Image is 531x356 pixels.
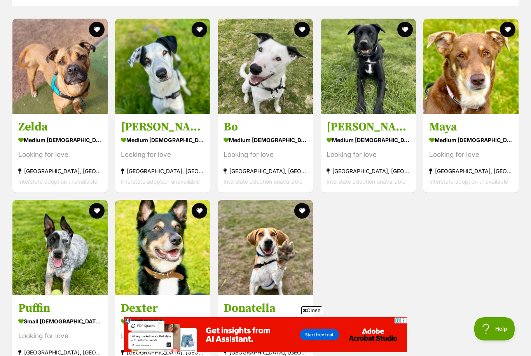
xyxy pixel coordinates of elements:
iframe: Help Scout Beacon - Open [474,317,515,340]
div: medium [DEMOGRAPHIC_DATA] Dog [121,134,204,146]
div: [GEOGRAPHIC_DATA], [GEOGRAPHIC_DATA] [121,166,204,176]
div: small [DEMOGRAPHIC_DATA] Dog [18,315,102,326]
h3: [PERSON_NAME] [121,120,204,134]
button: favourite [192,22,207,37]
div: Looking for love [18,330,102,341]
div: medium [DEMOGRAPHIC_DATA] Dog [224,134,307,146]
h3: Dexter [121,300,204,315]
button: favourite [192,203,207,219]
h3: Puffin [18,300,102,315]
button: favourite [89,203,105,219]
a: [PERSON_NAME] medium [DEMOGRAPHIC_DATA] Dog Looking for love [GEOGRAPHIC_DATA], [GEOGRAPHIC_DATA]... [321,114,416,193]
div: medium [DEMOGRAPHIC_DATA] Dog [121,315,204,326]
a: Bo medium [DEMOGRAPHIC_DATA] Dog Looking for love [GEOGRAPHIC_DATA], [GEOGRAPHIC_DATA] Interstate... [218,114,313,193]
button: favourite [500,22,515,37]
span: Interstate adoption unavailable [224,178,302,185]
div: Looking for love [327,149,410,160]
button: favourite [295,22,310,37]
h3: [PERSON_NAME] [327,120,410,134]
div: [GEOGRAPHIC_DATA], [GEOGRAPHIC_DATA] [429,166,513,176]
div: Looking for love [121,149,204,160]
span: Interstate adoption unavailable [327,178,405,185]
button: favourite [89,22,105,37]
button: favourite [295,203,310,219]
span: Close [301,306,322,314]
div: Looking for love [429,149,513,160]
h3: Zelda [18,120,102,134]
span: Interstate adoption unavailable [121,178,200,185]
div: Looking for love [18,149,102,160]
h3: Maya [429,120,513,134]
div: medium [DEMOGRAPHIC_DATA] Dog [18,134,102,146]
div: Looking for love [121,330,204,341]
div: medium [DEMOGRAPHIC_DATA] Dog [327,134,410,146]
h3: Donatella [224,300,307,315]
button: favourite [397,22,413,37]
div: [GEOGRAPHIC_DATA], [GEOGRAPHIC_DATA] [327,166,410,176]
span: Interstate adoption unavailable [18,178,97,185]
img: Maya [423,19,519,114]
a: Maya medium [DEMOGRAPHIC_DATA] Dog Looking for love [GEOGRAPHIC_DATA], [GEOGRAPHIC_DATA] Intersta... [423,114,519,193]
img: Zelda [12,19,108,114]
div: [GEOGRAPHIC_DATA], [GEOGRAPHIC_DATA] [18,166,102,176]
a: Zelda medium [DEMOGRAPHIC_DATA] Dog Looking for love [GEOGRAPHIC_DATA], [GEOGRAPHIC_DATA] Interst... [12,114,108,193]
img: Dexter [115,200,210,295]
h3: Bo [224,120,307,134]
div: Looking for love [224,149,307,160]
iframe: Advertisement [124,317,407,352]
img: Bo [218,19,313,114]
img: Darby [115,19,210,114]
img: Donatella [218,200,313,295]
span: Interstate adoption unavailable [429,178,508,185]
img: Puffin [12,200,108,295]
img: Billy [321,19,416,114]
div: medium [DEMOGRAPHIC_DATA] Dog [429,134,513,146]
a: [PERSON_NAME] medium [DEMOGRAPHIC_DATA] Dog Looking for love [GEOGRAPHIC_DATA], [GEOGRAPHIC_DATA]... [115,114,210,193]
div: [GEOGRAPHIC_DATA], [GEOGRAPHIC_DATA] [224,166,307,176]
